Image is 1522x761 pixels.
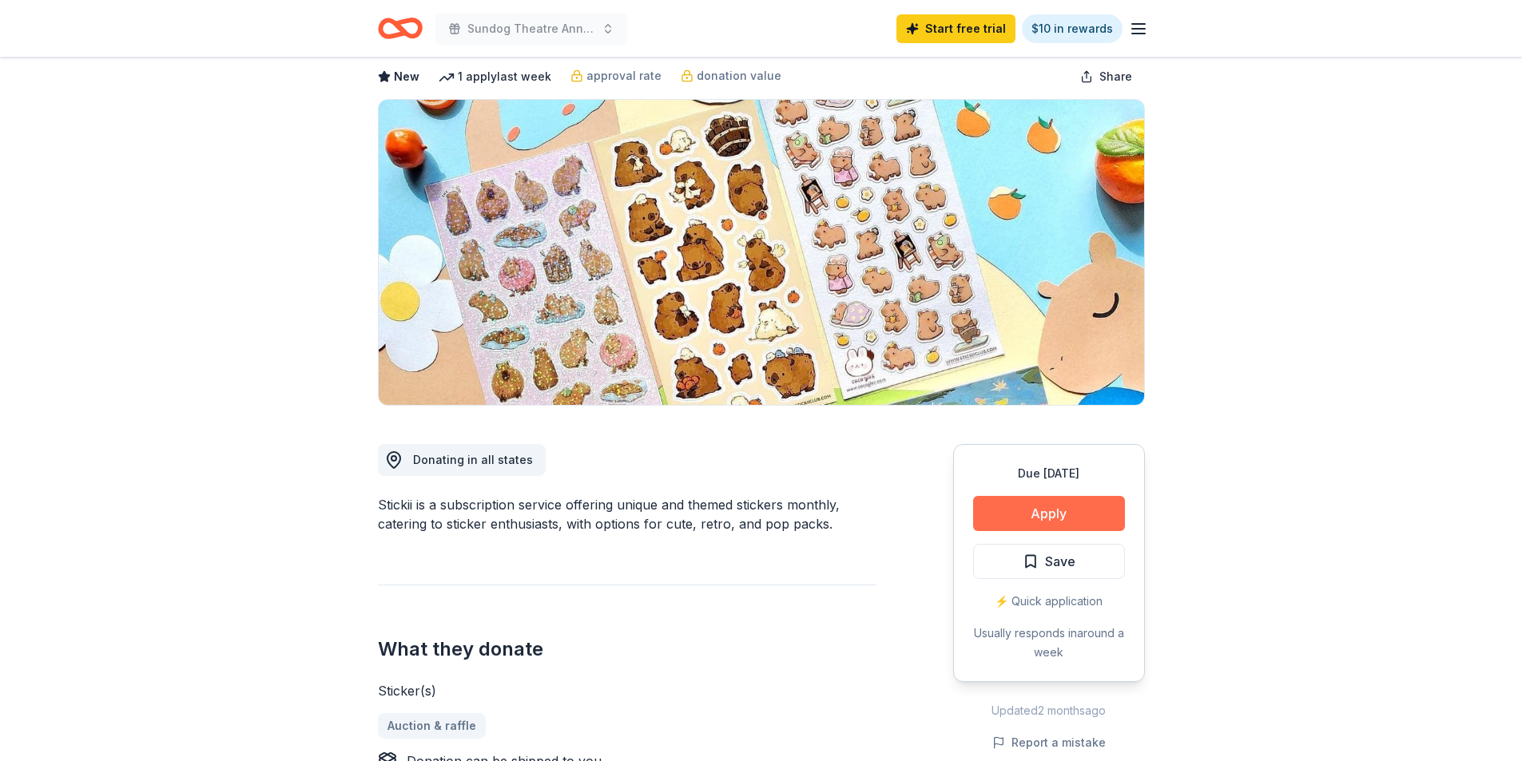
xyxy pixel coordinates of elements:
button: Share [1067,61,1145,93]
div: Due [DATE] [973,464,1125,483]
span: Donating in all states [413,453,533,466]
a: Start free trial [896,14,1015,43]
button: Save [973,544,1125,579]
a: $10 in rewards [1022,14,1123,43]
span: Save [1045,551,1075,572]
a: donation value [681,66,781,85]
button: Sundog Theatre Annual Benefit [435,13,627,45]
div: Usually responds in around a week [973,624,1125,662]
h2: What they donate [378,636,876,662]
span: Share [1099,67,1132,86]
a: Home [378,10,423,47]
div: 1 apply last week [439,67,551,86]
button: Report a mistake [992,733,1106,752]
div: ⚡️ Quick application [973,592,1125,611]
div: Sticker(s) [378,681,876,700]
button: Apply [973,496,1125,531]
span: Sundog Theatre Annual Benefit [467,19,595,38]
a: Auction & raffle [378,713,486,739]
div: Updated 2 months ago [953,701,1145,720]
span: approval rate [586,66,662,85]
a: approval rate [570,66,662,85]
img: Image for Stickii [379,100,1144,405]
span: New [394,67,419,86]
div: Stickii is a subscription service offering unique and themed stickers monthly, catering to sticke... [378,495,876,533]
span: donation value [697,66,781,85]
